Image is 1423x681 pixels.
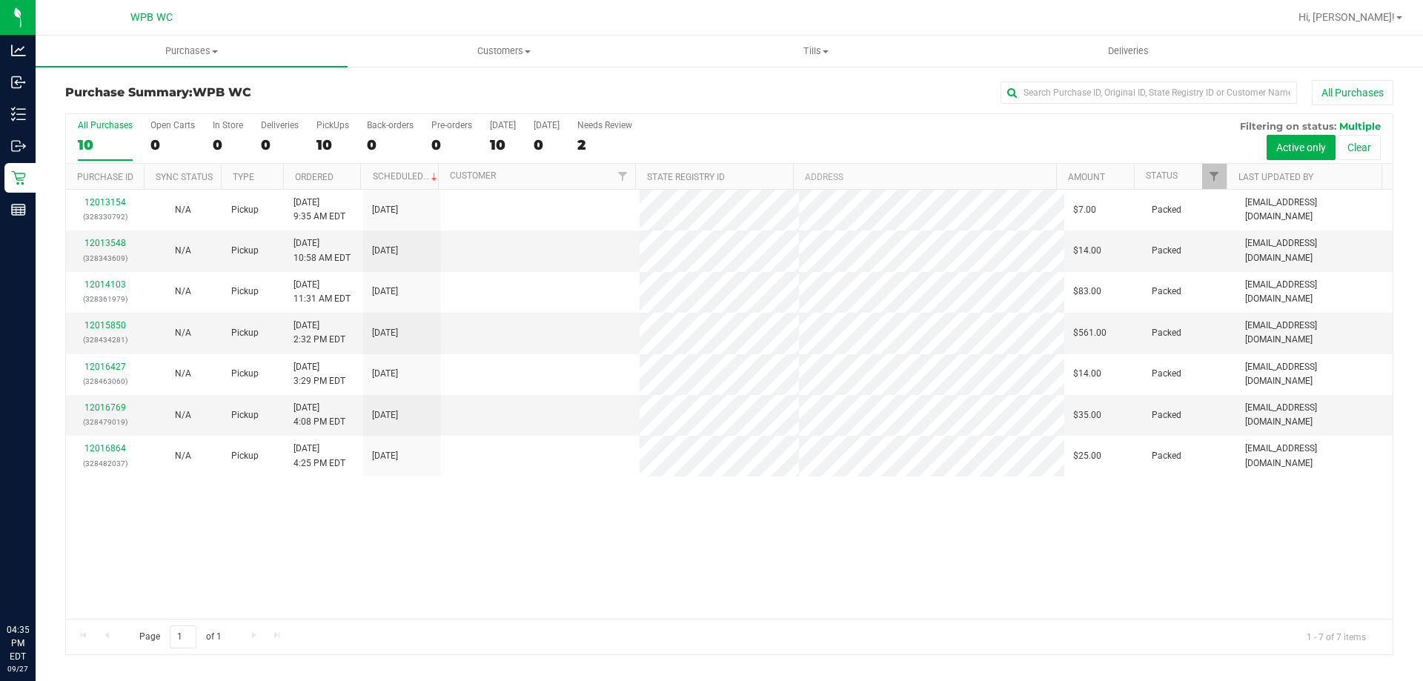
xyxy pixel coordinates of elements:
[175,367,191,381] button: N/A
[1202,164,1227,189] a: Filter
[175,285,191,299] button: N/A
[78,120,133,130] div: All Purchases
[127,625,233,648] span: Page of 1
[1240,120,1336,132] span: Filtering on status:
[293,236,351,265] span: [DATE] 10:58 AM EDT
[293,442,345,470] span: [DATE] 4:25 PM EDT
[231,449,259,463] span: Pickup
[372,449,398,463] span: [DATE]
[372,367,398,381] span: [DATE]
[372,408,398,422] span: [DATE]
[1238,172,1313,182] a: Last Updated By
[150,136,195,153] div: 0
[78,136,133,153] div: 10
[1245,360,1384,388] span: [EMAIL_ADDRESS][DOMAIN_NAME]
[75,251,135,265] p: (328343609)
[84,238,126,248] a: 12013548
[348,44,659,58] span: Customers
[1073,367,1101,381] span: $14.00
[660,44,971,58] span: Tills
[175,244,191,258] button: N/A
[175,368,191,379] span: Not Applicable
[175,449,191,463] button: N/A
[1068,172,1105,182] a: Amount
[84,279,126,290] a: 12014103
[156,172,213,182] a: Sync Status
[1152,244,1181,258] span: Packed
[84,362,126,372] a: 12016427
[1073,203,1096,217] span: $7.00
[231,326,259,340] span: Pickup
[431,120,472,130] div: Pre-orders
[647,172,725,182] a: State Registry ID
[490,136,516,153] div: 10
[231,367,259,381] span: Pickup
[1245,319,1384,347] span: [EMAIL_ADDRESS][DOMAIN_NAME]
[175,451,191,461] span: Not Applicable
[372,285,398,299] span: [DATE]
[372,244,398,258] span: [DATE]
[1073,326,1107,340] span: $561.00
[175,326,191,340] button: N/A
[1245,236,1384,265] span: [EMAIL_ADDRESS][DOMAIN_NAME]
[1152,449,1181,463] span: Packed
[1267,135,1336,160] button: Active only
[175,205,191,215] span: Not Applicable
[660,36,972,67] a: Tills
[793,164,1056,190] th: Address
[372,326,398,340] span: [DATE]
[150,120,195,130] div: Open Carts
[175,410,191,420] span: Not Applicable
[231,244,259,258] span: Pickup
[231,203,259,217] span: Pickup
[11,43,26,58] inline-svg: Analytics
[1152,367,1181,381] span: Packed
[175,408,191,422] button: N/A
[293,278,351,306] span: [DATE] 11:31 AM EDT
[1152,285,1181,299] span: Packed
[170,625,196,648] input: 1
[175,286,191,296] span: Not Applicable
[295,172,334,182] a: Ordered
[1339,120,1381,132] span: Multiple
[1152,326,1181,340] span: Packed
[1245,401,1384,429] span: [EMAIL_ADDRESS][DOMAIN_NAME]
[175,203,191,217] button: N/A
[11,202,26,217] inline-svg: Reports
[77,172,133,182] a: Purchase ID
[75,415,135,429] p: (328479019)
[367,120,414,130] div: Back-orders
[7,623,29,663] p: 04:35 PM EDT
[373,171,440,182] a: Scheduled
[534,120,560,130] div: [DATE]
[11,139,26,153] inline-svg: Outbound
[1245,278,1384,306] span: [EMAIL_ADDRESS][DOMAIN_NAME]
[1146,170,1178,181] a: Status
[293,401,345,429] span: [DATE] 4:08 PM EDT
[372,203,398,217] span: [DATE]
[213,136,243,153] div: 0
[84,320,126,330] a: 12015850
[1298,11,1395,23] span: Hi, [PERSON_NAME]!
[175,328,191,338] span: Not Applicable
[231,408,259,422] span: Pickup
[1073,408,1101,422] span: $35.00
[316,136,349,153] div: 10
[293,319,345,347] span: [DATE] 2:32 PM EDT
[348,36,660,67] a: Customers
[11,107,26,122] inline-svg: Inventory
[431,136,472,153] div: 0
[450,170,496,181] a: Customer
[316,120,349,130] div: PickUps
[193,85,251,99] span: WPB WC
[367,136,414,153] div: 0
[293,196,345,224] span: [DATE] 9:35 AM EDT
[1338,135,1381,160] button: Clear
[1245,442,1384,470] span: [EMAIL_ADDRESS][DOMAIN_NAME]
[577,136,632,153] div: 2
[534,136,560,153] div: 0
[1088,44,1169,58] span: Deliveries
[972,36,1284,67] a: Deliveries
[1073,244,1101,258] span: $14.00
[233,172,254,182] a: Type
